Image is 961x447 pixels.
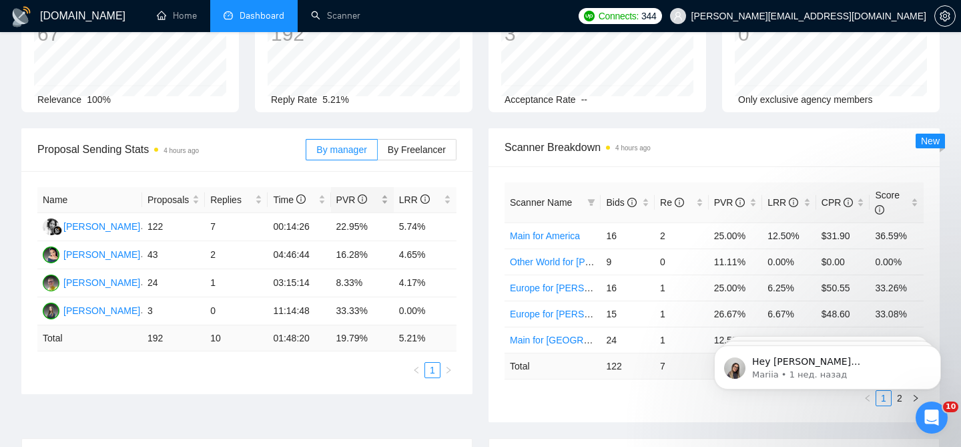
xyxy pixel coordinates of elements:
td: 5.21 % [394,325,456,351]
span: 5.21% [322,94,349,105]
a: searchScanner [311,10,360,21]
a: H[PERSON_NAME] [43,249,140,259]
a: homeHome [157,10,197,21]
span: 344 [641,9,656,23]
td: 122 [142,213,205,241]
td: Total [37,325,142,351]
img: H [43,247,59,263]
a: Europe for [PERSON_NAME] [510,283,633,293]
span: Replies [210,192,252,207]
li: Previous Page [408,362,424,378]
span: filter [585,192,598,212]
td: 11:14:48 [268,297,330,325]
a: Main for [GEOGRAPHIC_DATA] [510,335,643,345]
span: Scanner Breakdown [505,139,924,156]
td: 01:48:20 [268,325,330,351]
td: 16 [601,275,655,301]
td: 36.59% [870,222,924,249]
a: setting [934,11,956,21]
span: dashboard [224,11,233,20]
img: gigradar-bm.png [53,226,62,235]
td: 7 [205,213,268,241]
span: Connects: [599,9,639,23]
span: -- [581,94,587,105]
a: Europe for [PERSON_NAME] [510,309,633,319]
div: [PERSON_NAME] [63,275,140,290]
span: right [444,366,452,374]
span: Acceptance Rate [505,94,576,105]
span: Bids [606,197,636,208]
span: info-circle [789,198,798,207]
td: 24 [142,269,205,297]
td: 04:46:44 [268,241,330,269]
td: 122 [601,353,655,379]
span: info-circle [675,198,684,207]
td: 16.28% [331,241,394,269]
span: PVR [336,194,368,205]
time: 4 hours ago [615,144,651,152]
a: YT[PERSON_NAME] [43,277,140,287]
span: 10 [943,402,958,412]
span: New [921,136,940,146]
button: setting [934,5,956,27]
td: 0 [205,297,268,325]
img: OL [43,303,59,319]
img: upwork-logo.png [584,11,595,21]
a: GB[PERSON_NAME] [43,220,140,231]
a: OL[PERSON_NAME] [43,305,140,315]
li: 1 [424,362,440,378]
td: 192 [142,325,205,351]
td: 26.67% [709,301,763,327]
td: $50.55 [816,275,870,301]
td: 22.95% [331,213,394,241]
td: 33.33% [331,297,394,325]
span: info-circle [844,198,853,207]
td: 33.26% [870,275,924,301]
span: info-circle [358,194,367,204]
div: [PERSON_NAME] [63,303,140,318]
td: 12.50% [762,222,816,249]
td: 25.00% [709,275,763,301]
td: 0.00% [394,297,456,325]
span: PVR [714,197,745,208]
td: 43 [142,241,205,269]
td: Total [505,353,601,379]
td: 5.74% [394,213,456,241]
td: 1 [655,301,709,327]
time: 4 hours ago [164,147,199,154]
span: Proposal Sending Stats [37,141,306,158]
td: 0.00% [762,249,816,275]
iframe: Intercom live chat [916,402,948,434]
td: 00:14:26 [268,213,330,241]
span: info-circle [627,198,637,207]
iframe: Intercom notifications сообщение [694,317,961,411]
span: LRR [399,194,430,205]
button: right [440,362,456,378]
span: Only exclusive agency members [738,94,873,105]
span: By Freelancer [388,144,446,155]
td: $31.90 [816,222,870,249]
td: 03:15:14 [268,269,330,297]
td: 4.17% [394,269,456,297]
span: CPR [822,197,853,208]
td: 4.65% [394,241,456,269]
td: 9 [601,249,655,275]
td: 16 [601,222,655,249]
a: Other World for [PERSON_NAME] [510,257,653,267]
td: 2 [655,222,709,249]
span: Time [273,194,305,205]
span: LRR [767,197,798,208]
td: 8.33% [331,269,394,297]
span: info-circle [875,205,884,214]
td: 1 [205,269,268,297]
span: user [673,11,683,21]
td: 3 [142,297,205,325]
td: 11.11% [709,249,763,275]
th: Proposals [142,187,205,213]
span: Reply Rate [271,94,317,105]
td: 6.67% [762,301,816,327]
img: YT [43,275,59,291]
td: 1 [655,327,709,353]
span: left [412,366,420,374]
